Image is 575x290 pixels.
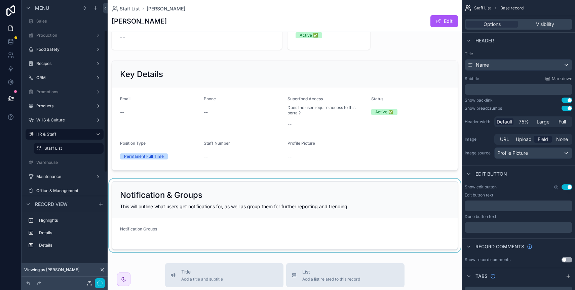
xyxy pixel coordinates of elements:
div: scrollable content [465,84,572,95]
button: Profile Picture [494,147,572,159]
label: Food Safety [36,47,93,52]
a: Recipes [26,58,104,69]
label: Details [39,243,101,248]
span: Title [181,268,223,275]
span: None [556,136,568,143]
a: Maintenance [26,171,104,182]
label: CRM [36,75,93,80]
label: Title [465,51,572,57]
div: Show record comments [465,257,510,262]
label: Staff List [44,146,100,151]
a: Sales [26,16,104,27]
span: Profile Picture [497,150,528,156]
div: Show breadcrumbs [465,106,502,111]
a: [PERSON_NAME] [147,5,185,12]
span: Add a title and subtitle [181,277,223,282]
label: Header width [465,119,492,124]
span: Upload [516,136,532,143]
span: Options [484,21,501,28]
span: Staff List [474,5,491,11]
span: Visibility [536,21,554,28]
div: Show backlink [465,98,493,103]
button: TitleAdd a title and subtitle [165,263,283,287]
h1: [PERSON_NAME] [112,16,167,26]
span: URL [500,136,509,143]
label: Sales [36,19,102,24]
div: scrollable content [22,212,108,257]
a: HR & Staff [26,129,104,140]
a: CRM [26,72,104,83]
span: Field [538,136,548,143]
label: Subtitle [465,76,479,81]
label: Production [36,33,93,38]
label: Edit button text [465,192,493,198]
span: Base record [500,5,524,11]
span: Staff List [120,5,140,12]
div: scrollable content [465,201,572,211]
a: Staff List [112,5,140,12]
label: Products [36,103,93,109]
span: Tabs [475,273,488,280]
label: Maintenance [36,174,93,179]
label: Highlights [39,218,101,223]
a: Office & Management [26,185,104,196]
a: Promotions [26,86,104,97]
a: Products [26,101,104,111]
div: scrollable content [465,222,572,233]
a: Food Safety [26,44,104,55]
label: WHS & Culture [36,117,93,123]
span: Add a list related to this record [302,277,360,282]
button: Edit [430,15,458,27]
span: Large [537,118,549,125]
a: WHS & Culture [26,115,104,125]
span: Edit button [475,171,507,177]
label: Image source [465,150,492,156]
a: Production [26,30,104,41]
span: Record comments [475,243,524,250]
label: Promotions [36,89,93,95]
label: Details [39,230,101,235]
span: Markdown [552,76,572,81]
a: Markdown [545,76,572,81]
span: Menu [35,5,49,11]
span: List [302,268,360,275]
span: Full [559,118,566,125]
span: 75% [519,118,529,125]
label: Done button text [465,214,496,219]
button: ListAdd a list related to this record [286,263,405,287]
a: Staff List [34,143,104,154]
label: Recipes [36,61,93,66]
label: Show edit button [465,184,497,190]
span: Default [497,118,512,125]
label: Image [465,137,492,142]
label: Warehouse [36,160,102,165]
span: Header [475,37,494,44]
span: Name [476,62,489,68]
a: Warehouse [26,157,104,168]
label: Office & Management [36,188,102,193]
label: HR & Staff [36,132,90,137]
button: Name [465,59,572,71]
span: Viewing as [PERSON_NAME] [24,267,79,273]
span: Record view [35,201,68,208]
